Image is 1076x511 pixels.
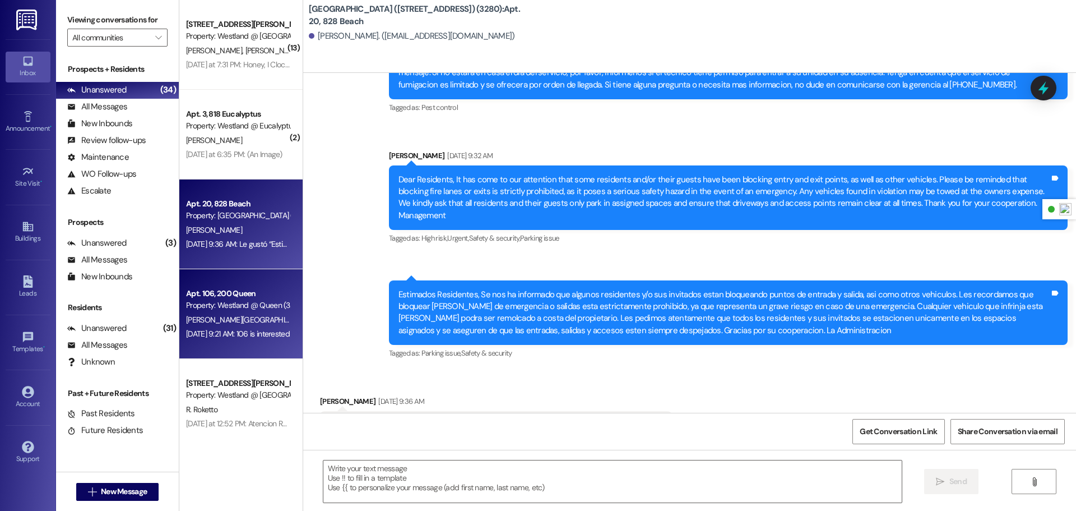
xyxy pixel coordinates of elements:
[67,168,136,180] div: WO Follow-ups
[56,388,179,399] div: Past + Future Residents
[67,237,127,249] div: Unanswered
[186,149,282,159] div: [DATE] at 6:35 PM: (An Image)
[949,476,967,487] span: Send
[389,99,1068,116] div: Tagged as:
[76,483,159,501] button: New Message
[186,300,290,311] div: Property: Westland @ Queen (3266)
[186,315,313,325] span: [PERSON_NAME][GEOGRAPHIC_DATA]
[309,3,533,27] b: [GEOGRAPHIC_DATA] ([STREET_ADDRESS]) (3280): Apt. 20, 828 Beach
[186,45,245,56] span: [PERSON_NAME]
[6,272,50,302] a: Leads
[936,477,944,486] i: 
[186,59,327,70] div: [DATE] at 7:31 PM: Honey, I Clocked in at 702
[67,101,127,113] div: All Messages
[186,19,290,30] div: [STREET_ADDRESS][PERSON_NAME]
[320,395,672,411] div: [PERSON_NAME]
[56,217,179,228] div: Prospects
[72,29,150,47] input: All communities
[245,45,301,56] span: [PERSON_NAME]
[186,288,290,300] div: Apt. 106, 200 Queen
[101,486,147,498] span: New Message
[520,233,559,243] span: Parking issue
[67,151,129,163] div: Maintenance
[186,329,290,339] div: [DATE] 9:21 AM: 106 is interested
[67,11,168,29] label: Viewing conversations for
[447,233,469,243] span: Urgent ,
[375,395,424,407] div: [DATE] 9:36 AM
[398,174,1050,222] div: Dear Residents, It has come to our attention that some residents and/or their guests have been bl...
[398,289,1050,337] div: Estimados Residentes, Se nos ha informado que algunos residentes y/o sus invitados estan bloquean...
[50,123,52,131] span: •
[67,185,111,197] div: Escalate
[852,419,944,444] button: Get Conversation Link
[421,348,461,358] span: Parking issue ,
[163,234,179,252] div: (3)
[88,487,96,496] i: 
[67,356,115,368] div: Unknown
[6,52,50,82] a: Inbox
[186,210,290,222] div: Property: [GEOGRAPHIC_DATA] ([STREET_ADDRESS]) (3280)
[924,469,978,494] button: Send
[186,198,290,210] div: Apt. 20, 828 Beach
[40,178,42,186] span: •
[16,10,39,30] img: ResiDesk Logo
[186,120,290,132] div: Property: Westland @ Eucalyptus (3273)
[56,302,179,314] div: Residents
[186,378,290,389] div: [STREET_ADDRESS][PERSON_NAME]
[389,150,1068,165] div: [PERSON_NAME]
[67,425,143,436] div: Future Residents
[186,30,290,42] div: Property: Westland @ [GEOGRAPHIC_DATA] (3300)
[6,162,50,192] a: Site Visit •
[67,135,146,146] div: Review follow-ups
[67,271,132,283] div: New Inbounds
[1030,477,1038,486] i: 
[155,33,161,42] i: 
[186,225,242,235] span: [PERSON_NAME]
[56,63,179,75] div: Prospects + Residents
[186,389,290,401] div: Property: Westland @ [GEOGRAPHIC_DATA] (3300)
[6,383,50,413] a: Account
[389,345,1068,361] div: Tagged as:
[67,323,127,334] div: Unanswered
[389,230,1068,246] div: Tagged as:
[421,233,448,243] span: High risk ,
[309,30,515,42] div: [PERSON_NAME]. ([EMAIL_ADDRESS][DOMAIN_NAME])
[469,233,520,243] span: Safety & security ,
[160,320,179,337] div: (31)
[6,438,50,468] a: Support
[860,426,937,438] span: Get Conversation Link
[67,84,127,96] div: Unanswered
[958,426,1058,438] span: Share Conversation via email
[67,408,135,420] div: Past Residents
[186,239,449,249] div: [DATE] 9:36 AM: Le gustó “Estimados Residentes, Se nos ha informado que algu…”
[67,254,127,266] div: All Messages
[398,55,1050,91] div: Estimado residente: Le recordamos que la fumigacion esta programada para , 8:00 a. m. a 12:00 p. ...
[444,150,493,162] div: [DATE] 9:32 AM
[6,328,50,358] a: Templates •
[67,339,127,351] div: All Messages
[186,135,242,145] span: [PERSON_NAME]
[421,103,458,112] span: Pest control
[186,108,290,120] div: Apt. 3, 818 Eucalyptus
[950,419,1065,444] button: Share Conversation via email
[461,348,512,358] span: Safety & security
[43,343,45,351] span: •
[6,217,50,247] a: Buildings
[157,81,179,99] div: (34)
[186,404,217,415] span: R. Roketto
[67,118,132,130] div: New Inbounds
